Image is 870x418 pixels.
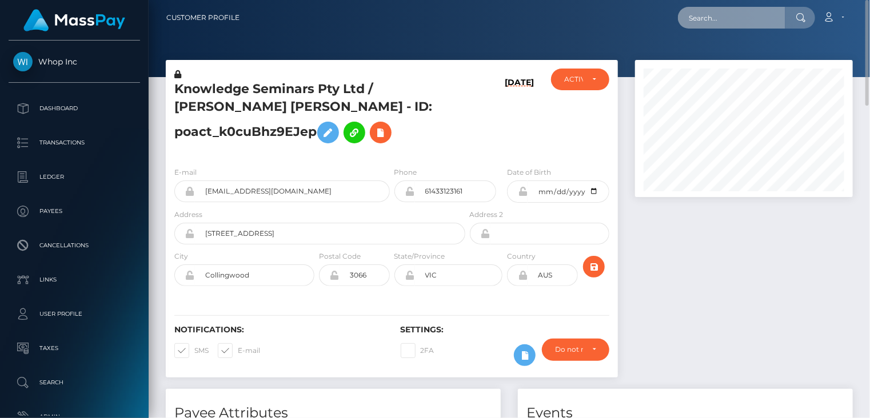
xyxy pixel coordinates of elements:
a: Customer Profile [166,6,240,30]
p: Transactions [13,134,135,151]
a: Payees [9,197,140,226]
div: ACTIVE [564,75,583,84]
p: Cancellations [13,237,135,254]
a: Cancellations [9,231,140,260]
label: SMS [174,343,209,358]
label: Postal Code [319,251,361,262]
p: User Profile [13,306,135,323]
label: Address 2 [470,210,504,220]
label: E-mail [174,167,197,178]
p: Dashboard [13,100,135,117]
p: Ledger [13,168,135,186]
button: Do not require [542,339,609,360]
label: E-mail [218,343,260,358]
p: Taxes [13,340,135,357]
div: Do not require [555,345,583,354]
label: Address [174,210,202,220]
label: Country [507,251,536,262]
span: Whop Inc [9,57,140,67]
img: MassPay Logo [23,9,125,31]
input: Search... [678,7,785,29]
button: ACTIVE [551,69,609,90]
p: Search [13,374,135,391]
h5: Knowledge Seminars Pty Ltd / [PERSON_NAME] [PERSON_NAME] - ID: poact_k0cuBhz9EJep [174,81,459,149]
a: Taxes [9,334,140,363]
p: Payees [13,203,135,220]
label: City [174,251,188,262]
img: Whop Inc [13,52,33,71]
a: Ledger [9,163,140,191]
a: Links [9,266,140,294]
p: Links [13,271,135,288]
h6: [DATE] [505,78,534,153]
a: Search [9,368,140,397]
h6: Notifications: [174,325,384,335]
a: Dashboard [9,94,140,123]
label: 2FA [401,343,434,358]
a: User Profile [9,300,140,328]
h6: Settings: [401,325,610,335]
label: State/Province [394,251,445,262]
a: Transactions [9,128,140,157]
label: Date of Birth [507,167,551,178]
label: Phone [394,167,417,178]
